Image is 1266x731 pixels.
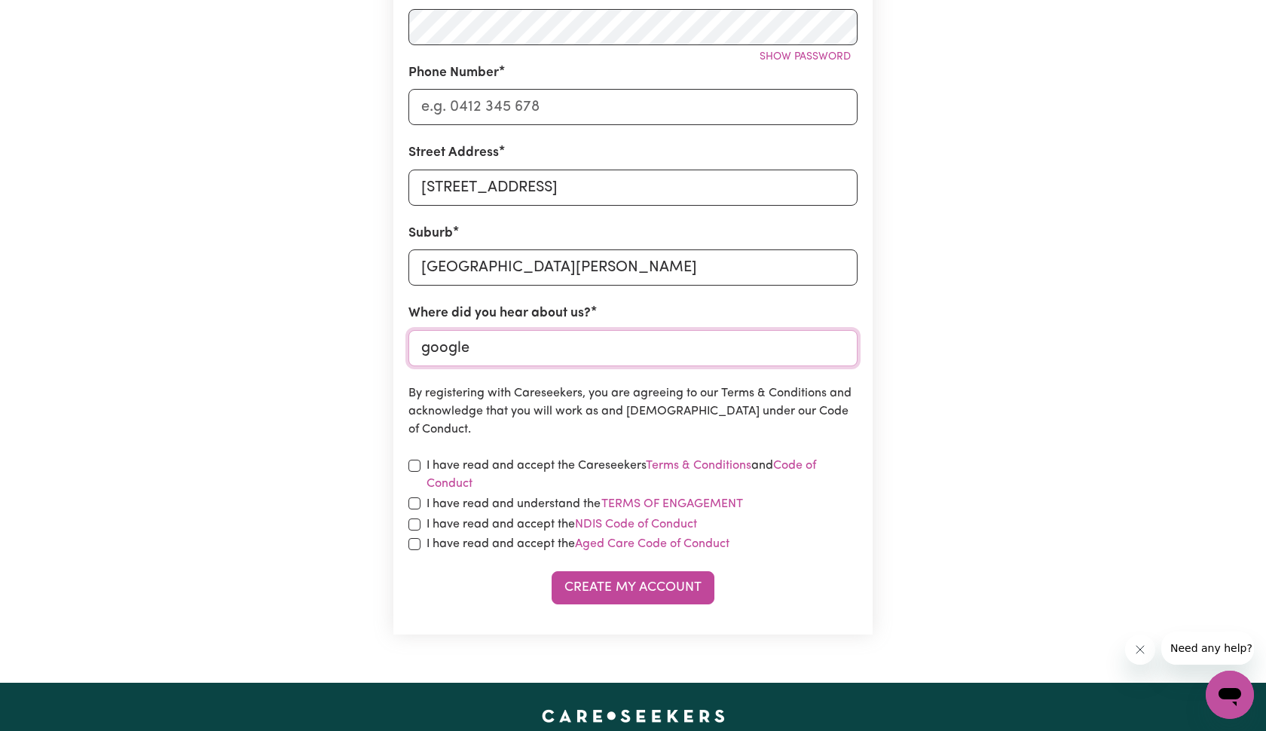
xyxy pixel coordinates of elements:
[427,457,858,493] label: I have read and accept the Careseekers and
[408,63,499,83] label: Phone Number
[427,460,816,490] a: Code of Conduct
[408,304,591,323] label: Where did you hear about us?
[575,518,697,531] a: NDIS Code of Conduct
[408,224,453,243] label: Suburb
[575,538,729,550] a: Aged Care Code of Conduct
[601,494,744,514] button: I have read and understand the
[1161,632,1254,665] iframe: Message from company
[408,89,858,125] input: e.g. 0412 345 678
[427,494,744,514] label: I have read and understand the
[408,330,858,366] input: e.g. Google, word of mouth etc.
[427,515,697,534] label: I have read and accept the
[542,710,725,722] a: Careseekers home page
[427,535,729,553] label: I have read and accept the
[408,384,858,439] p: By registering with Careseekers, you are agreeing to our Terms & Conditions and acknowledge that ...
[408,249,858,286] input: e.g. North Bondi, New South Wales
[1125,635,1155,665] iframe: Close message
[760,51,851,63] span: Show password
[408,170,858,206] input: e.g. 221B Victoria St
[552,571,714,604] button: Create My Account
[1206,671,1254,719] iframe: Button to launch messaging window
[646,460,751,472] a: Terms & Conditions
[753,45,858,69] button: Show password
[408,143,499,163] label: Street Address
